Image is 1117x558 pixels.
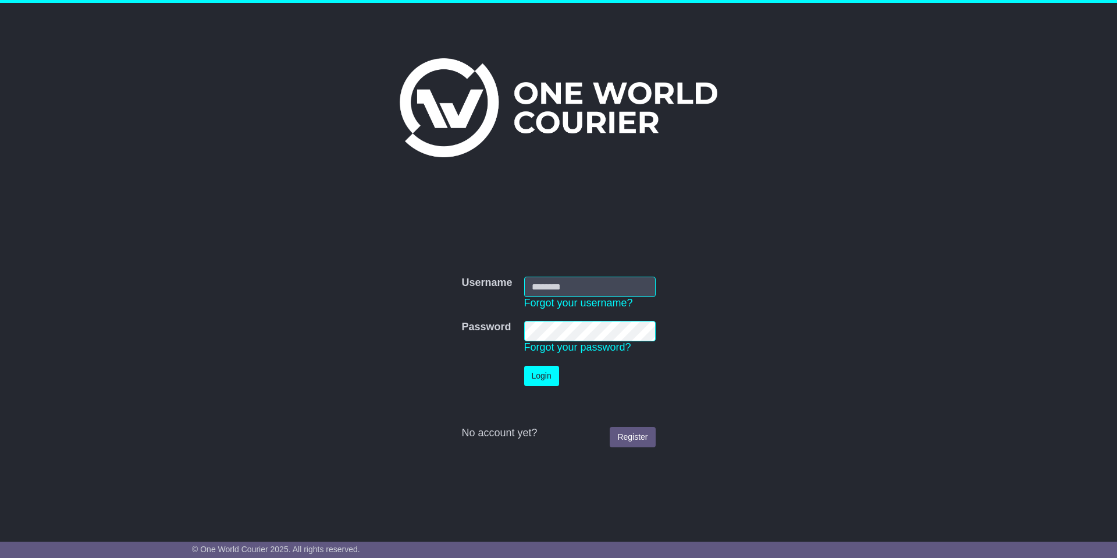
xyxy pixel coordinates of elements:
a: Register [610,427,655,447]
img: One World [400,58,717,157]
a: Forgot your password? [524,341,631,353]
div: No account yet? [461,427,655,440]
span: © One World Courier 2025. All rights reserved. [192,545,360,554]
label: Username [461,277,512,289]
a: Forgot your username? [524,297,633,309]
button: Login [524,366,559,386]
label: Password [461,321,511,334]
